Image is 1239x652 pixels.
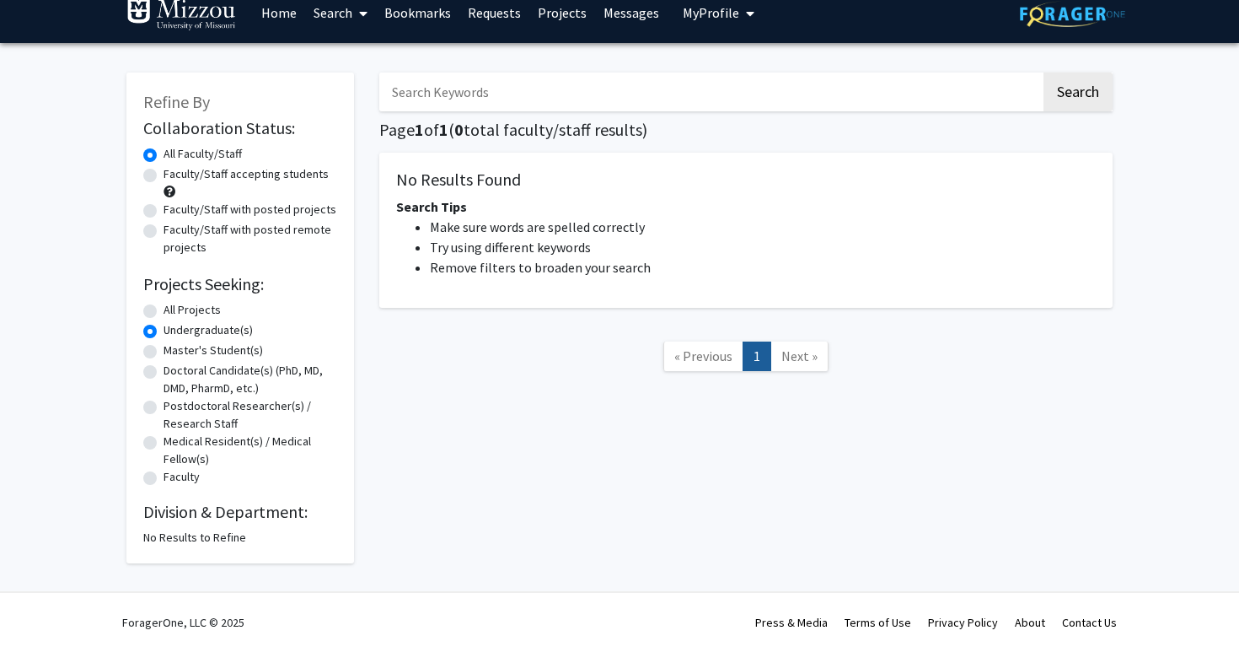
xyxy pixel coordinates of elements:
[164,397,337,433] label: Postdoctoral Researcher(s) / Research Staff
[454,119,464,140] span: 0
[415,119,424,140] span: 1
[755,615,828,630] a: Press & Media
[164,321,253,339] label: Undergraduate(s)
[164,342,263,359] label: Master's Student(s)
[379,120,1113,140] h1: Page of ( total faculty/staff results)
[1043,73,1113,111] button: Search
[430,257,1096,278] li: Remove filters to broaden your search
[439,119,448,140] span: 1
[1015,615,1045,630] a: About
[430,237,1096,257] li: Try using different keywords
[674,348,732,364] span: « Previous
[143,274,337,294] h2: Projects Seeking:
[164,145,242,163] label: All Faculty/Staff
[122,593,244,652] div: ForagerOne, LLC © 2025
[379,73,1041,111] input: Search Keywords
[396,198,467,215] span: Search Tips
[379,325,1113,393] nav: Page navigation
[1020,1,1125,27] img: ForagerOne Logo
[143,118,337,138] h2: Collaboration Status:
[164,301,221,319] label: All Projects
[430,217,1096,237] li: Make sure words are spelled correctly
[164,468,200,486] label: Faculty
[164,201,336,218] label: Faculty/Staff with posted projects
[845,615,911,630] a: Terms of Use
[164,165,329,183] label: Faculty/Staff accepting students
[164,362,337,397] label: Doctoral Candidate(s) (PhD, MD, DMD, PharmD, etc.)
[683,4,739,21] span: My Profile
[663,342,743,371] a: Previous Page
[13,576,72,639] iframe: Chat
[396,170,1096,190] h5: No Results Found
[743,342,771,371] a: 1
[1062,615,1117,630] a: Contact Us
[143,91,210,112] span: Refine By
[928,615,998,630] a: Privacy Policy
[781,348,818,364] span: Next »
[770,342,829,371] a: Next Page
[143,502,337,522] h2: Division & Department:
[143,529,337,547] div: No Results to Refine
[164,433,337,468] label: Medical Resident(s) / Medical Fellow(s)
[164,221,337,256] label: Faculty/Staff with posted remote projects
